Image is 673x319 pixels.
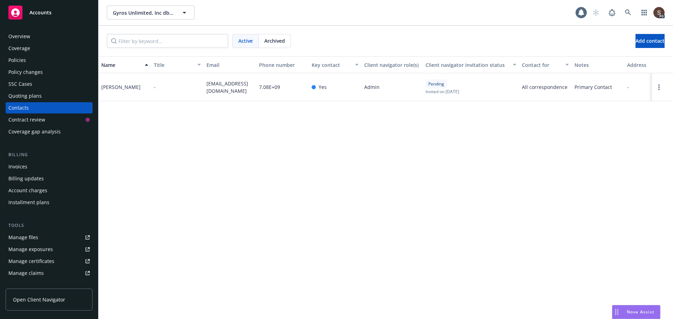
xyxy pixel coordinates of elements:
[8,232,38,243] div: Manage files
[309,56,361,73] button: Key contact
[6,55,93,66] a: Policies
[8,173,44,184] div: Billing updates
[312,61,351,69] div: Key contact
[204,56,256,73] button: Email
[6,244,93,255] a: Manage exposures
[635,34,665,48] button: Add contact
[264,37,285,44] span: Archived
[113,9,174,16] span: Gyros Unlimited, Inc dba North Bay Aviation
[107,6,195,20] button: Gyros Unlimited, Inc dba North Bay Aviation
[6,126,93,137] a: Coverage gap analysis
[154,61,193,69] div: Title
[621,6,635,20] a: Search
[364,61,420,69] div: Client navigator role(s)
[637,6,651,20] a: Switch app
[6,43,93,54] a: Coverage
[8,43,30,54] div: Coverage
[428,81,444,87] span: Pending
[655,83,663,91] a: Open options
[6,232,93,243] a: Manage files
[238,37,253,44] span: Active
[589,6,603,20] a: Start snowing
[612,305,621,319] div: Drag to move
[519,56,572,73] button: Contact for
[6,31,93,42] a: Overview
[653,7,665,18] img: photo
[8,114,45,125] div: Contract review
[575,83,612,91] span: Primary Contact
[8,31,30,42] div: Overview
[259,83,280,91] span: 7.08E+09
[101,83,141,91] div: [PERSON_NAME]
[572,56,624,73] button: Notes
[6,185,93,196] a: Account charges
[206,61,253,69] div: Email
[426,61,509,69] div: Client navigator invitation status
[8,244,53,255] div: Manage exposures
[6,102,93,113] a: Contacts
[8,102,29,113] div: Contacts
[6,114,93,125] a: Contract review
[635,37,665,44] span: Add contact
[6,90,93,102] a: Quoting plans
[6,151,93,158] div: Billing
[364,83,380,91] span: Admin
[154,83,156,91] span: -
[259,61,306,69] div: Phone number
[13,296,65,303] span: Open Client Navigator
[319,83,327,91] span: Yes
[522,61,561,69] div: Contact for
[8,67,43,78] div: Policy changes
[8,126,61,137] div: Coverage gap analysis
[101,61,141,69] div: Name
[6,256,93,267] a: Manage certificates
[151,56,204,73] button: Title
[6,222,93,229] div: Tools
[522,83,569,91] span: All correspondence
[627,309,654,315] span: Nova Assist
[612,305,660,319] button: Nova Assist
[8,256,54,267] div: Manage certificates
[6,161,93,172] a: Invoices
[6,78,93,90] a: SSC Cases
[423,56,519,73] button: Client navigator invitation status
[6,279,93,291] a: Manage BORs
[107,34,228,48] input: Filter by keyword...
[6,268,93,279] a: Manage claims
[605,6,619,20] a: Report a Bug
[426,89,459,95] span: Invited on [DATE]
[8,185,47,196] div: Account charges
[8,78,32,90] div: SSC Cases
[206,80,253,95] span: [EMAIL_ADDRESS][DOMAIN_NAME]
[6,67,93,78] a: Policy changes
[8,279,41,291] div: Manage BORs
[6,197,93,208] a: Installment plans
[8,90,42,102] div: Quoting plans
[8,161,27,172] div: Invoices
[6,173,93,184] a: Billing updates
[8,197,49,208] div: Installment plans
[8,268,44,279] div: Manage claims
[575,61,621,69] div: Notes
[29,10,52,15] span: Accounts
[8,55,26,66] div: Policies
[256,56,309,73] button: Phone number
[627,83,629,91] span: -
[361,56,423,73] button: Client navigator role(s)
[6,3,93,22] a: Accounts
[98,56,151,73] button: Name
